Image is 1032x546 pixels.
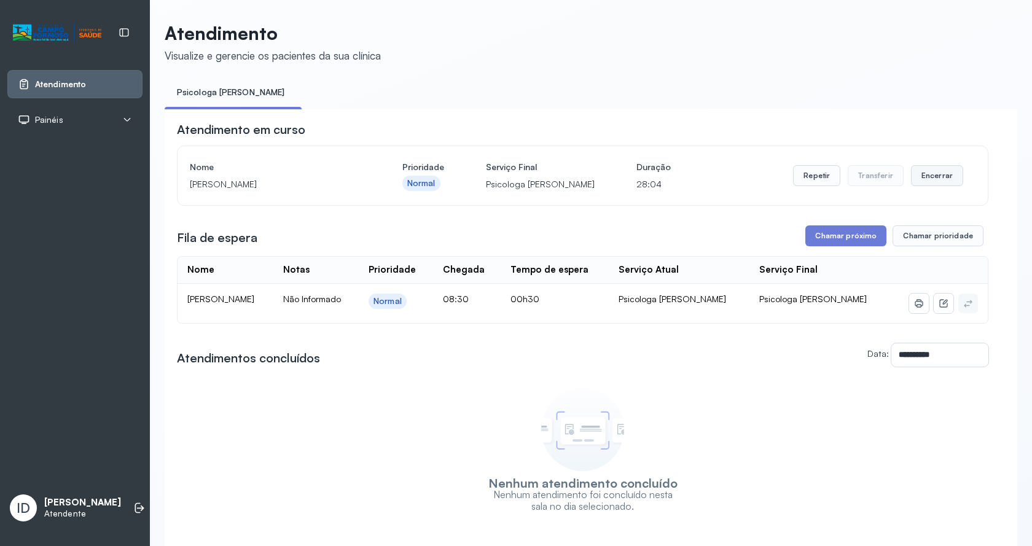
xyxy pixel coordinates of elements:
h4: Nome [190,158,361,176]
h3: Atendimentos concluídos [177,349,320,367]
div: Notas [283,264,310,276]
div: Chegada [443,264,485,276]
span: [PERSON_NAME] [187,294,254,304]
div: Prioridade [369,264,416,276]
span: Não Informado [283,294,341,304]
div: Normal [407,178,436,189]
a: Psicologa [PERSON_NAME] [165,82,297,103]
span: 00h30 [510,294,539,304]
div: Visualize e gerencie os pacientes da sua clínica [165,49,381,62]
label: Data: [867,348,889,359]
img: Logotipo do estabelecimento [13,23,101,43]
p: [PERSON_NAME] [190,176,361,193]
div: Serviço Atual [619,264,679,276]
h3: Fila de espera [177,229,257,246]
span: Psicologa [PERSON_NAME] [759,294,867,304]
a: Atendimento [18,78,132,90]
span: Painéis [35,115,63,125]
img: Imagem de empty state [541,388,624,471]
button: Encerrar [911,165,963,186]
div: Nome [187,264,214,276]
p: Psicologa [PERSON_NAME] [486,176,595,193]
div: Normal [373,296,402,306]
div: Psicologa [PERSON_NAME] [619,294,740,305]
button: Transferir [848,165,904,186]
div: Tempo de espera [510,264,588,276]
button: Chamar próximo [805,225,886,246]
p: Atendimento [165,22,381,44]
p: 28:04 [636,176,671,193]
h4: Prioridade [402,158,444,176]
button: Chamar prioridade [893,225,983,246]
h3: Nenhum atendimento concluído [488,477,678,489]
div: Serviço Final [759,264,818,276]
button: Repetir [793,165,840,186]
p: [PERSON_NAME] [44,497,121,509]
p: Nenhum atendimento foi concluído nesta sala no dia selecionado. [486,489,679,512]
h3: Atendimento em curso [177,121,305,138]
p: Atendente [44,509,121,519]
h4: Duração [636,158,671,176]
span: Atendimento [35,79,86,90]
h4: Serviço Final [486,158,595,176]
span: 08:30 [443,294,469,304]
